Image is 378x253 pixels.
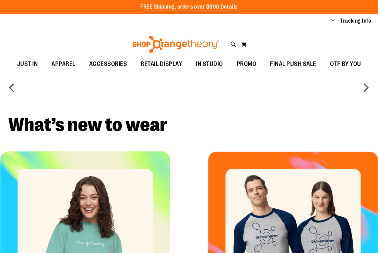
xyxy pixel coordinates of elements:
[10,56,45,72] a: JUST IN
[82,56,134,72] a: ACCESSORIES
[340,17,371,25] a: Tracking Info
[134,56,189,72] a: RETAIL DISPLAY
[141,56,182,72] span: RETAIL DISPLAY
[331,18,335,24] button: Account menu
[221,4,238,10] a: Details
[237,56,257,72] span: PROMO
[89,56,127,72] span: ACCESSORIES
[263,56,323,72] a: FINAL PUSH SALE
[140,3,238,11] p: FREE Shipping, orders over $600.
[45,56,82,72] a: APPAREL
[270,56,316,72] span: FINAL PUSH SALE
[323,56,368,72] a: OTF BY YOU
[330,56,361,72] span: OTF BY YOU
[189,56,230,72] a: IN STUDIO
[196,56,223,72] span: IN STUDIO
[8,115,370,134] h2: What’s new to wear
[131,36,220,53] img: Shop Orangetheory
[51,56,75,72] span: APPAREL
[5,81,19,94] button: prev
[230,56,263,72] a: PROMO
[17,56,38,72] span: JUST IN
[359,81,373,94] button: next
